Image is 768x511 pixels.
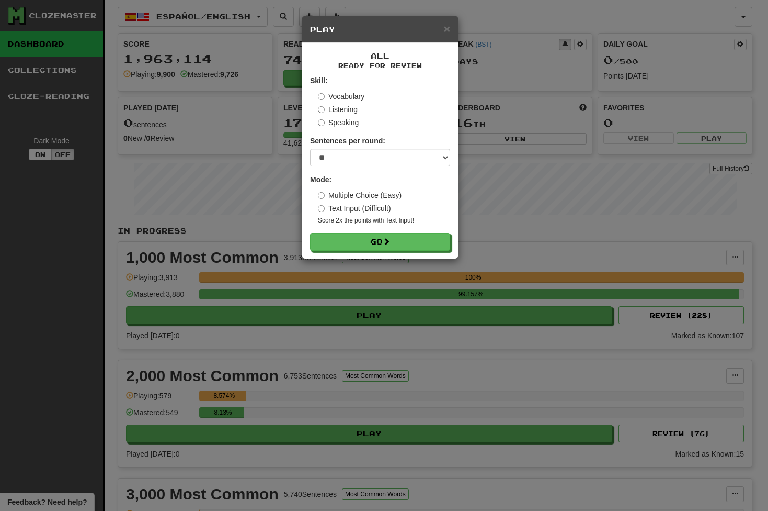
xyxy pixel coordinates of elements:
label: Speaking [318,117,359,128]
input: Multiple Choice (Easy) [318,192,325,199]
input: Text Input (Difficult) [318,205,325,212]
small: Ready for Review [310,61,450,70]
h5: Play [310,24,450,35]
input: Speaking [318,119,325,126]
strong: Skill: [310,76,327,85]
label: Sentences per round: [310,136,385,146]
span: × [444,23,450,35]
label: Listening [318,104,358,115]
small: Score 2x the points with Text Input ! [318,216,450,225]
strong: Mode: [310,175,331,184]
label: Text Input (Difficult) [318,203,391,214]
input: Vocabulary [318,93,325,100]
button: Go [310,233,450,251]
span: All [371,51,389,60]
label: Vocabulary [318,91,364,102]
button: Close [444,23,450,34]
label: Multiple Choice (Easy) [318,190,402,201]
input: Listening [318,106,325,113]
